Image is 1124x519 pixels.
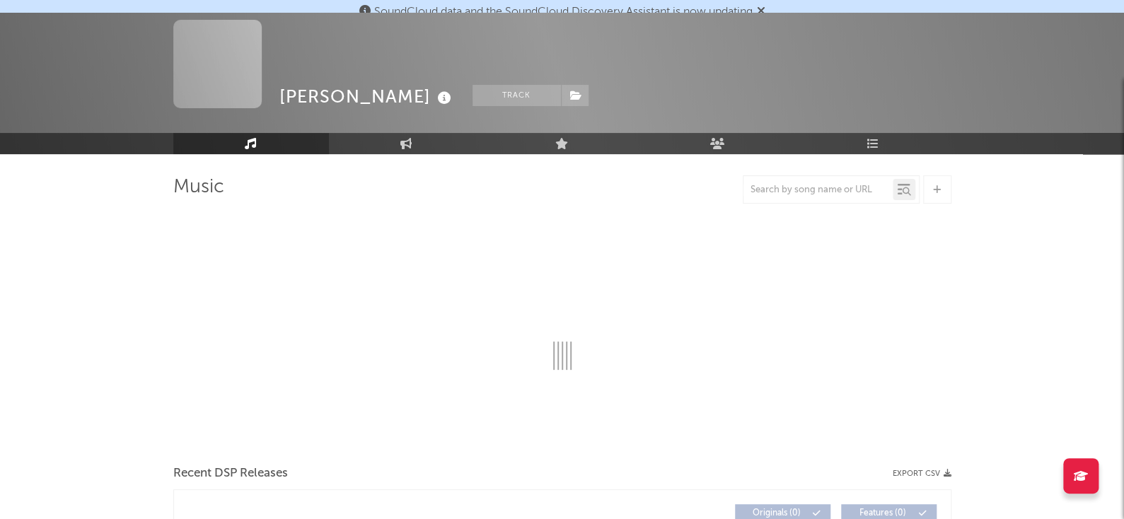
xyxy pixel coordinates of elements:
span: Features ( 0 ) [850,509,915,518]
span: Recent DSP Releases [173,465,288,482]
button: Track [473,85,561,106]
span: SoundCloud data and the SoundCloud Discovery Assistant is now updating [374,6,753,18]
span: Dismiss [757,6,765,18]
input: Search by song name or URL [743,185,893,196]
button: Export CSV [893,470,951,478]
span: Originals ( 0 ) [744,509,809,518]
div: [PERSON_NAME] [279,85,455,108]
